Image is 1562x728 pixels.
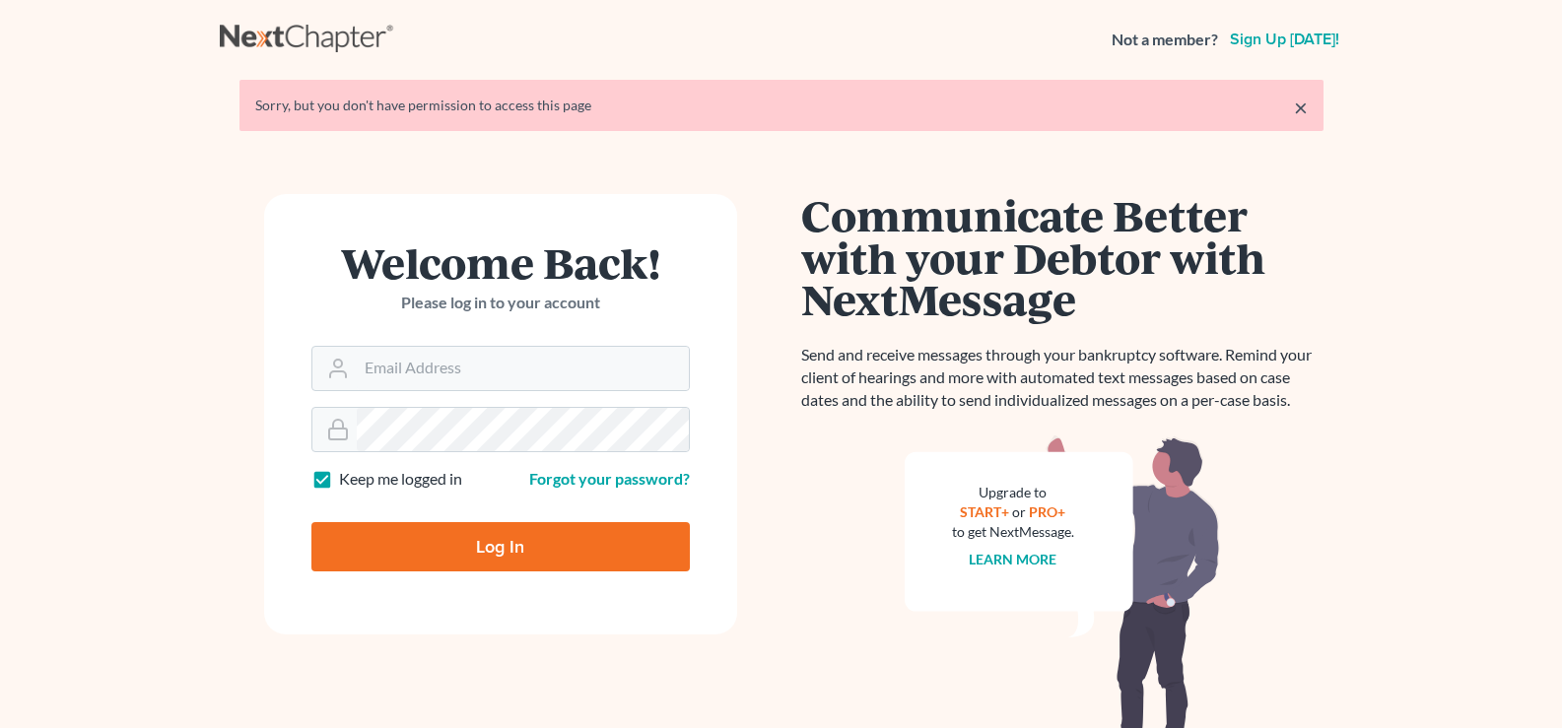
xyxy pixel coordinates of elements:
input: Email Address [357,347,689,390]
a: START+ [960,503,1009,520]
a: Learn more [969,551,1056,567]
p: Please log in to your account [311,292,690,314]
a: × [1294,96,1308,119]
div: Upgrade to [952,483,1074,502]
a: PRO+ [1029,503,1065,520]
h1: Communicate Better with your Debtor with NextMessage [801,194,1324,320]
strong: Not a member? [1112,29,1218,51]
p: Send and receive messages through your bankruptcy software. Remind your client of hearings and mo... [801,344,1324,412]
h1: Welcome Back! [311,241,690,284]
a: Forgot your password? [529,469,690,488]
input: Log In [311,522,690,571]
label: Keep me logged in [339,468,462,491]
div: to get NextMessage. [952,522,1074,542]
a: Sign up [DATE]! [1226,32,1343,47]
div: Sorry, but you don't have permission to access this page [255,96,1308,115]
span: or [1012,503,1026,520]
